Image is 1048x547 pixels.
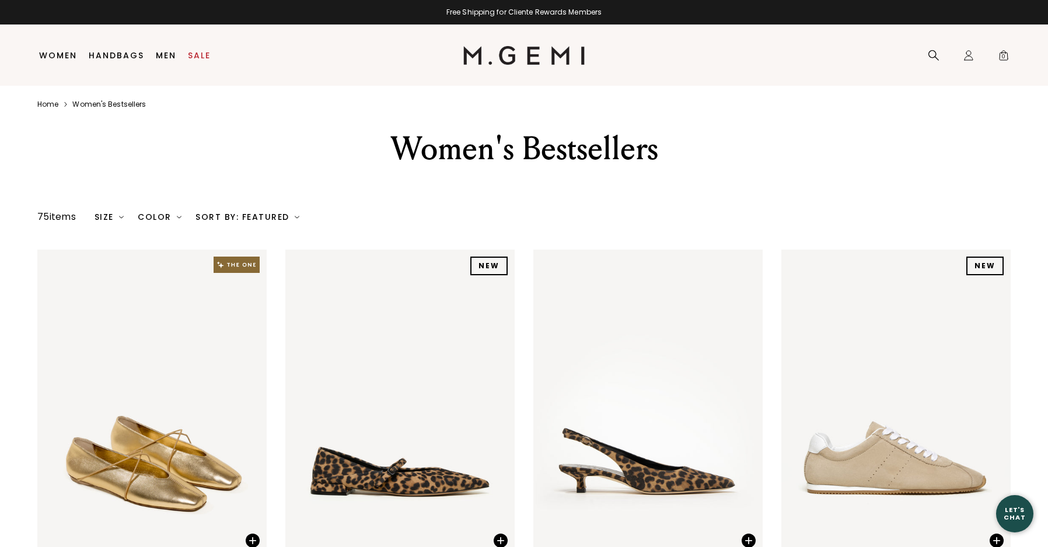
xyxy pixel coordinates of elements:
img: chevron-down.svg [119,215,124,219]
div: Let's Chat [996,506,1033,521]
div: Sort By: Featured [195,212,299,222]
div: NEW [470,257,508,275]
div: Size [95,212,124,222]
div: NEW [966,257,1004,275]
a: Women's bestsellers [72,100,146,109]
a: Women [39,51,77,60]
a: Home [37,100,58,109]
div: Color [138,212,181,222]
img: The One tag [214,257,260,273]
div: Women's Bestsellers [322,128,726,170]
div: 75 items [37,210,76,224]
a: Sale [188,51,211,60]
img: chevron-down.svg [295,215,299,219]
a: Men [156,51,176,60]
span: 0 [998,52,1009,64]
a: Handbags [89,51,144,60]
img: chevron-down.svg [177,215,181,219]
img: M.Gemi [463,46,585,65]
